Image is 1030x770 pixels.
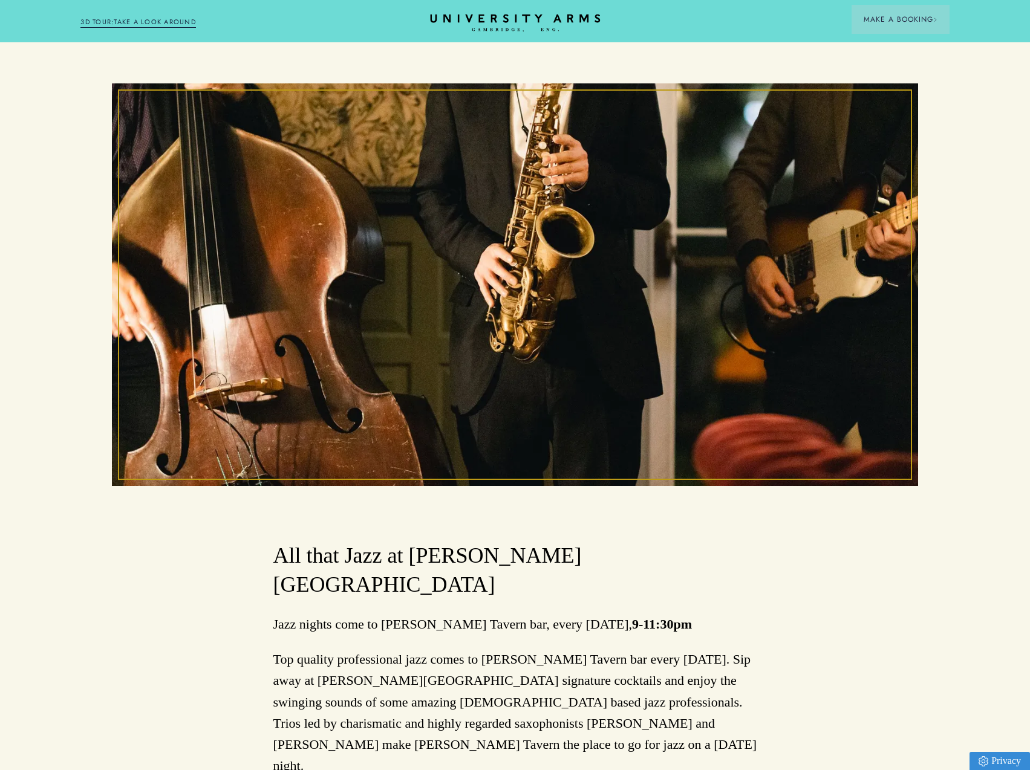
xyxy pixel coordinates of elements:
[864,14,937,25] span: Make a Booking
[970,752,1030,770] a: Privacy
[273,613,757,635] p: Jazz nights come to [PERSON_NAME] Tavern bar, every [DATE],
[80,17,196,28] a: 3D TOUR:TAKE A LOOK AROUND
[933,18,937,22] img: Arrow icon
[112,83,918,487] img: image-573a15625ecc08a3a1e8ed169916b84ebf616e1d-2160x1440-jpg
[979,756,988,766] img: Privacy
[632,616,692,632] strong: 9-11:30pm
[852,5,950,34] button: Make a BookingArrow icon
[273,542,757,600] h3: All that Jazz at [PERSON_NAME][GEOGRAPHIC_DATA]
[428,14,603,33] a: Home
